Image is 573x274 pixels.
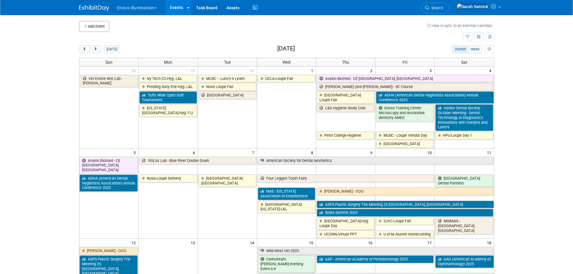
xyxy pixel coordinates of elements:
a: [GEOGRAPHIC_DATA] [376,140,434,148]
a: UCONN-Virtual PPT [317,230,374,238]
button: next [90,45,101,53]
a: American Society for Dental Aesthetics [258,157,493,165]
span: Search [429,6,443,10]
a: [GEOGRAPHIC_DATA]-Hyg Loupe Day [317,217,374,230]
a: MUSC – Lunch n Learn [199,75,256,83]
img: ExhibitDay [79,5,109,11]
span: Mon [164,60,172,65]
img: Sarah Swinick [457,3,488,10]
button: prev [79,45,90,53]
a: Pending Suny Erie-Hyg. L&L [139,83,197,91]
span: 15 [308,239,316,246]
span: Sun [105,60,112,65]
span: 1 [310,67,316,74]
button: Add Event [79,21,109,32]
a: L&D Hygiene Study Club [317,104,374,112]
a: [PERSON_NAME] - OOO [79,247,138,255]
a: UCLA-Loupe Fair [258,75,316,83]
a: [PERSON_NAME] - OOO [317,187,494,195]
span: 30 [249,67,257,74]
span: 29 [190,67,198,74]
a: ASPS Plastic Surgery The Meeting 25 [GEOGRAPHIC_DATA], [GEOGRAPHIC_DATA] [317,201,494,209]
a: U of M Alumni Homecoming [376,230,434,238]
a: Solea Summit 2025 [317,209,493,217]
a: [US_STATE][GEOGRAPHIC_DATA]-Hyg. F.U. [139,104,197,117]
span: 13 [190,239,198,246]
a: [GEOGRAPHIC_DATA][US_STATE]-L&L [258,201,316,213]
span: 18 [486,239,494,246]
a: Nova-Loupe Delivery [139,175,197,182]
a: [GEOGRAPHIC_DATA] [199,91,256,99]
a: Ivy Tech CC-Hyg. L&L [139,75,197,83]
a: ADHA (American Dental Hygienists Association) Annual Conference 2025 [376,91,494,104]
a: MUSC - Loupe Vendor Day [376,132,434,139]
span: 6 [192,149,198,156]
a: Wild West Vet 2025 [258,247,493,255]
span: Fri [402,60,407,65]
span: 4 [488,67,494,74]
a: MAE - [US_STATE] Association of Endodontists [258,187,316,200]
span: 7 [251,149,257,156]
a: ADHA (American Dental Hygienists Association) Annual Conference 2025 [79,175,138,192]
a: Carestream [PERSON_NAME] evening Event 6-9 [258,255,316,272]
i: Personalize Calendar [488,47,491,51]
a: Nova Loupe Fair [199,83,256,91]
span: 3 [429,67,434,74]
a: Four Legged Tooth Fairy [258,175,434,182]
span: 5 [133,149,138,156]
a: Avalon Biomed - CE [GEOGRAPHIC_DATA], [GEOGRAPHIC_DATA] [79,157,138,174]
button: week [468,45,482,53]
a: HPU-Loupe Day 1 [435,132,493,139]
span: 9 [370,149,375,156]
span: 11 [486,149,494,156]
a: MidMark - [GEOGRAPHIC_DATA], [GEOGRAPHIC_DATA] [435,217,493,234]
a: [GEOGRAPHIC_DATA]-[GEOGRAPHIC_DATA] [199,175,256,187]
span: Sat [461,60,467,65]
a: How to sync to an external calendar... [427,23,494,28]
span: 8 [310,149,316,156]
span: Tue [224,60,231,65]
a: Vet Evolve Wet Lab - [PERSON_NAME] [80,75,138,87]
a: AAO (American Academy of Ophthalmology) 2025 [435,255,494,268]
a: [PERSON_NAME] (and [PERSON_NAME]) - SC Course [317,83,493,91]
button: myCustomButton [485,45,494,53]
a: Viticus Lab - Blue River Double Down [139,157,256,165]
span: 16 [368,239,375,246]
a: [GEOGRAPHIC_DATA] Dental Partners [435,175,493,187]
span: Thu [342,60,349,65]
a: [GEOGRAPHIC_DATA]-Loupe Fair [317,91,374,104]
a: Avalon Biomed - CE [GEOGRAPHIC_DATA], [GEOGRAPHIC_DATA] [317,75,494,83]
span: 28 [131,67,138,74]
a: Tufts Wide Open Golf Tournament [139,91,197,104]
span: 12 [131,239,138,246]
span: 10 [427,149,434,156]
a: Penn College-Hygiene [317,132,374,139]
button: [DATE] [104,45,120,53]
a: Search [421,3,449,13]
button: month [452,45,468,53]
span: Wed [282,60,291,65]
a: Enova Training Center Microscopy and restorative dentistry AMED [376,104,434,121]
span: 14 [249,239,257,246]
a: AAP - American Academy of Periodontology 2025 [317,255,434,263]
a: SJVC-Loupe Fair [376,217,434,225]
span: 2 [370,67,375,74]
h2: [DATE] [277,45,295,52]
a: Harbor Dental Society - October Meeting - Dental Technology, AI Diagnostics Innovations with Over... [435,104,493,131]
span: 17 [427,239,434,246]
